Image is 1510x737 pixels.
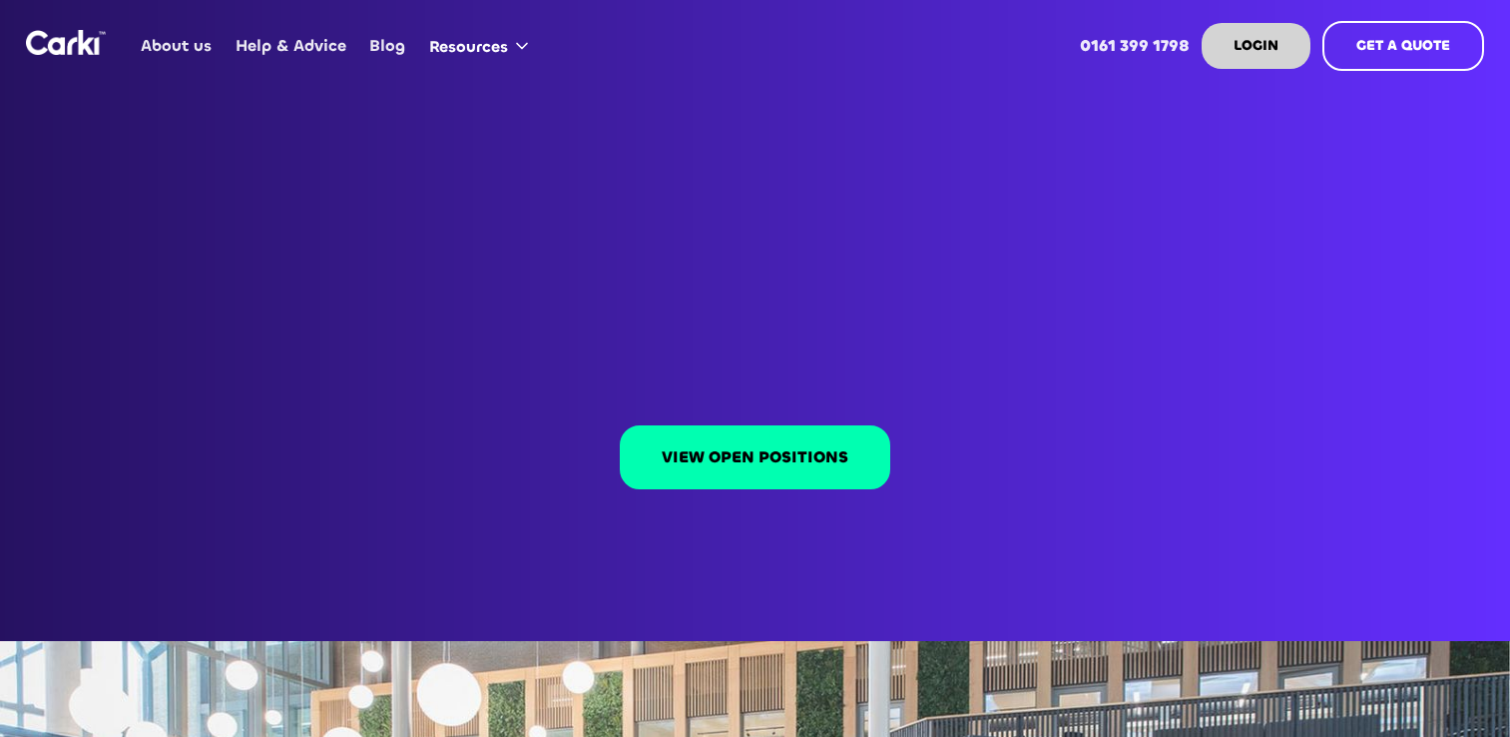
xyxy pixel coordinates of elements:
a: LOGIN [1202,23,1310,69]
a: Help & Advice [224,7,357,85]
strong: 0161 399 1798 [1080,35,1190,56]
a: About us [130,7,224,85]
strong: GET A QUOTE [1356,36,1450,55]
a: VIEW OPEN POSITIONS [620,425,890,489]
a: 0161 399 1798 [1069,7,1202,85]
img: Logo [26,30,106,55]
div: Resources [417,8,548,84]
a: Blog [358,7,417,85]
a: GET A QUOTE [1322,21,1484,71]
strong: LOGIN [1234,36,1278,55]
div: Resources [429,36,508,58]
a: home [26,30,106,55]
